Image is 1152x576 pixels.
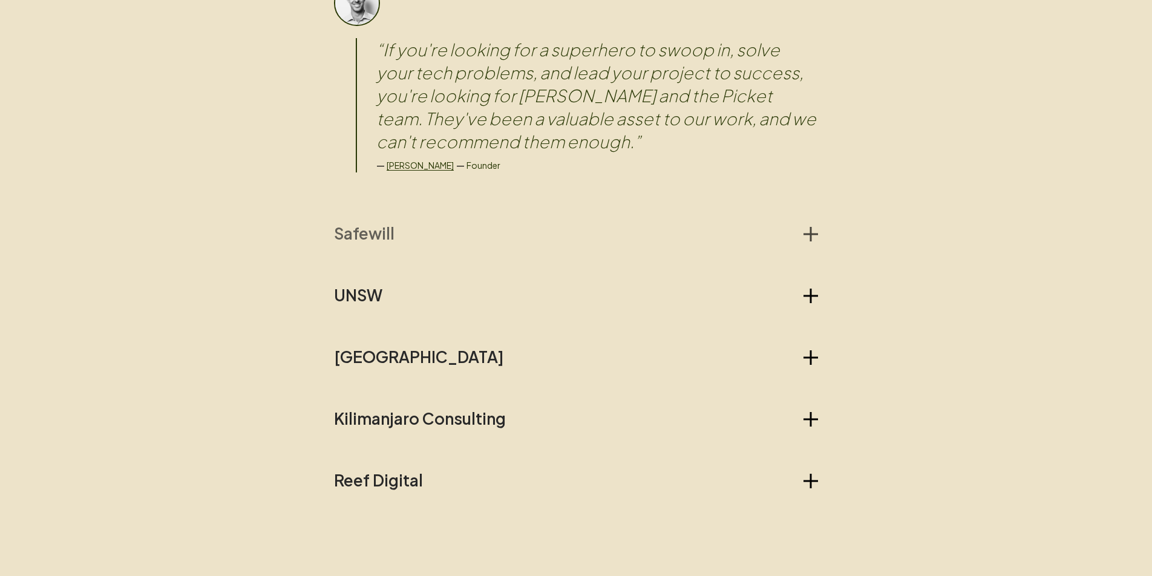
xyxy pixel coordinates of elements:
[334,347,504,367] h2: [GEOGRAPHIC_DATA]
[466,159,500,172] p: Founder
[387,160,454,171] a: [PERSON_NAME]
[334,224,818,243] button: Safewill
[334,224,394,243] h2: Safewill
[334,286,818,305] button: UNSW
[334,409,506,428] h2: Kilimanjaro Consulting
[334,409,818,428] button: Kilimanjaro Consulting
[334,471,818,490] button: Reef Digital
[376,38,818,153] blockquote: “ If you're looking for a superhero to swoop in, solve your tech problems, and lead your project ...
[376,158,818,172] div: — —
[334,471,423,490] h2: Reef Digital
[334,347,818,367] button: [GEOGRAPHIC_DATA]
[334,286,382,305] h2: UNSW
